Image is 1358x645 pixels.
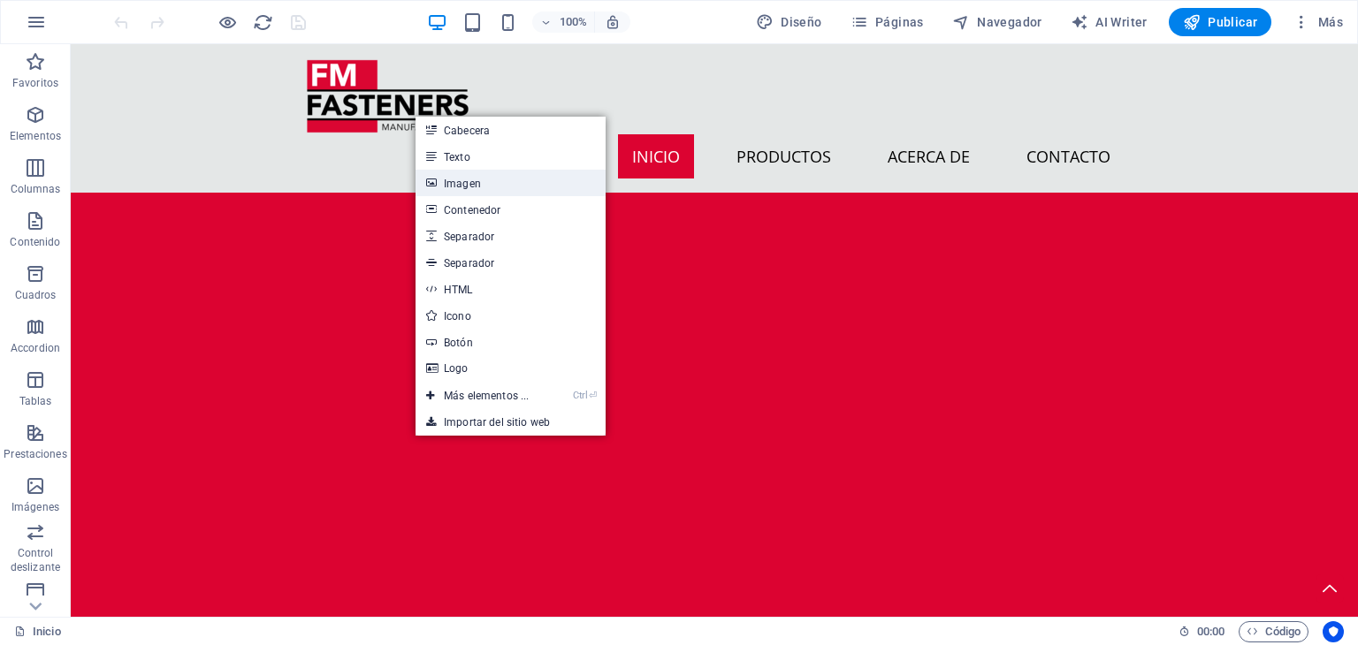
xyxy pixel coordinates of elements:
p: Cuadros [15,288,57,302]
a: Imagen [416,170,606,196]
a: Texto [416,143,606,170]
span: 00 00 [1197,621,1224,642]
h6: 100% [559,11,587,33]
p: Contenido [10,235,60,249]
button: AI Writer [1064,8,1155,36]
a: HTML [416,276,606,302]
button: Páginas [843,8,931,36]
i: Ctrl [573,390,587,401]
a: Haz clic para cancelar la selección y doble clic para abrir páginas [14,621,61,642]
div: Diseño (Ctrl+Alt+Y) [749,8,829,36]
a: Cabecera [416,117,606,143]
button: Publicar [1169,8,1272,36]
a: Icono [416,302,606,329]
a: Importar del sitio web [416,409,606,436]
button: Más [1286,8,1350,36]
a: Contenedor [416,196,606,223]
button: Usercentrics [1323,621,1344,642]
span: : [1209,625,1212,638]
button: Diseño [749,8,829,36]
span: Código [1247,621,1301,642]
button: Código [1239,621,1308,642]
h6: Tiempo de la sesión [1179,621,1225,642]
button: Haz clic para salir del modo de previsualización y seguir editando [217,11,238,33]
a: Logo [416,355,606,382]
button: 100% [532,11,595,33]
span: Más [1293,13,1343,31]
p: Prestaciones [4,447,66,461]
span: Páginas [851,13,924,31]
i: ⏎ [589,390,597,401]
p: Tablas [19,394,52,408]
p: Imágenes [11,500,59,514]
span: Publicar [1183,13,1258,31]
button: Navegador [945,8,1049,36]
p: Elementos [10,129,61,143]
a: Ctrl⏎Más elementos ... [416,383,539,409]
a: Separador [416,223,606,249]
p: Columnas [11,182,61,196]
p: Accordion [11,341,60,355]
i: Al redimensionar, ajustar el nivel de zoom automáticamente para ajustarse al dispositivo elegido. [605,14,621,30]
a: Botón [416,329,606,355]
i: Volver a cargar página [253,12,273,33]
span: Diseño [756,13,822,31]
span: Navegador [952,13,1042,31]
p: Favoritos [12,76,58,90]
span: AI Writer [1071,13,1148,31]
a: Separador [416,249,606,276]
button: reload [252,11,273,33]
